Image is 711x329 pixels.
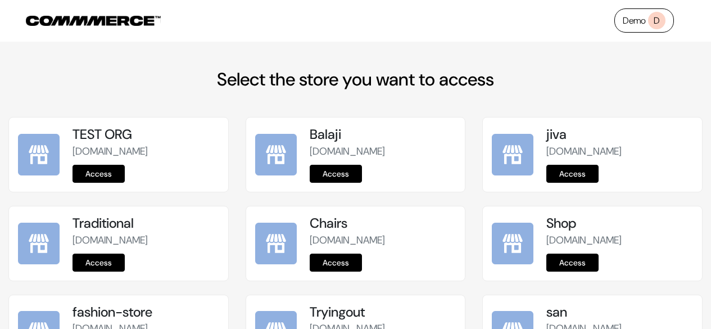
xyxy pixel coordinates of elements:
[8,69,703,90] h2: Select the store you want to access
[492,134,533,175] img: jiva
[546,144,693,159] p: [DOMAIN_NAME]
[73,304,219,321] h5: fashion-store
[255,134,297,175] img: Balaji
[310,144,456,159] p: [DOMAIN_NAME]
[73,233,219,248] p: [DOMAIN_NAME]
[546,215,693,232] h5: Shop
[26,16,161,26] img: COMMMERCE
[492,223,533,264] img: Shop
[310,254,362,272] a: Access
[648,12,665,29] span: D
[310,304,456,321] h5: Tryingout
[310,165,362,183] a: Access
[18,134,60,175] img: TEST ORG
[310,215,456,232] h5: Chairs
[73,144,219,159] p: [DOMAIN_NAME]
[73,254,125,272] a: Access
[546,233,693,248] p: [DOMAIN_NAME]
[546,127,693,143] h5: jiva
[546,304,693,321] h5: san
[73,215,219,232] h5: Traditional
[73,127,219,143] h5: TEST ORG
[310,233,456,248] p: [DOMAIN_NAME]
[546,165,599,183] a: Access
[255,223,297,264] img: Chairs
[310,127,456,143] h5: Balaji
[546,254,599,272] a: Access
[73,165,125,183] a: Access
[18,223,60,264] img: Traditional
[614,8,674,33] a: DemoD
